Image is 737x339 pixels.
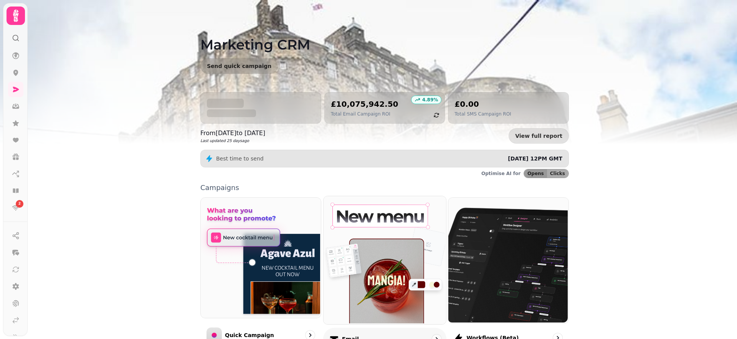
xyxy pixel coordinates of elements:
button: Send quick campaign [200,58,278,74]
button: Clicks [547,169,568,178]
p: Quick Campaign [225,331,274,339]
a: 2 [8,200,23,215]
span: Send quick campaign [207,63,271,69]
h2: £10,075,942.50 [331,99,398,109]
p: 4.89 % [422,97,438,103]
span: Opens [527,171,544,176]
button: refresh [430,109,443,122]
h2: £0.00 [454,99,511,109]
img: Workflows (beta) [448,197,568,322]
h1: Marketing CRM [200,18,569,52]
p: Campaigns [200,184,569,191]
svg: go to [306,331,314,339]
img: Quick Campaign [200,197,320,317]
img: Email [322,195,445,323]
p: Best time to send [216,155,264,162]
p: From [DATE] to [DATE] [200,129,265,138]
span: Clicks [550,171,565,176]
p: Last updated 25 days ago [200,138,265,144]
a: View full report [509,128,569,144]
span: [DATE] 12PM GMT [508,155,562,162]
button: Opens [524,169,547,178]
p: Total Email Campaign ROI [331,111,398,117]
p: Optimise AI for [481,170,521,177]
span: 2 [18,201,21,207]
p: Total SMS Campaign ROI [454,111,511,117]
